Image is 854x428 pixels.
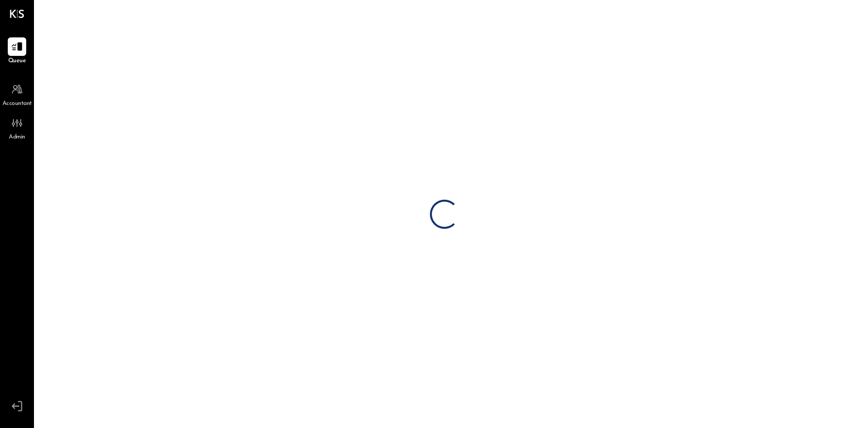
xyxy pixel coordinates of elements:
[9,133,25,142] span: Admin
[2,100,32,108] span: Accountant
[8,57,26,66] span: Queue
[0,37,33,66] a: Queue
[0,80,33,108] a: Accountant
[0,114,33,142] a: Admin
